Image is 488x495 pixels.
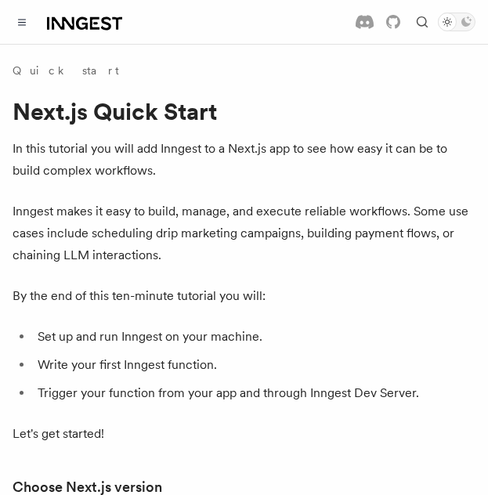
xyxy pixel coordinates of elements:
p: By the end of this ten-minute tutorial you will: [13,285,475,307]
li: Trigger your function from your app and through Inngest Dev Server. [33,382,475,404]
li: Write your first Inngest function. [33,354,475,376]
button: Find something... [413,13,432,31]
button: Toggle navigation [13,13,31,31]
a: Quick start [13,63,119,78]
li: Set up and run Inngest on your machine. [33,326,475,348]
h1: Next.js Quick Start [13,97,475,125]
p: In this tutorial you will add Inngest to a Next.js app to see how easy it can be to build complex... [13,138,475,182]
p: Let's get started! [13,423,475,445]
button: Toggle dark mode [438,13,475,31]
p: Inngest makes it easy to build, manage, and execute reliable workflows. Some use cases include sc... [13,201,475,266]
